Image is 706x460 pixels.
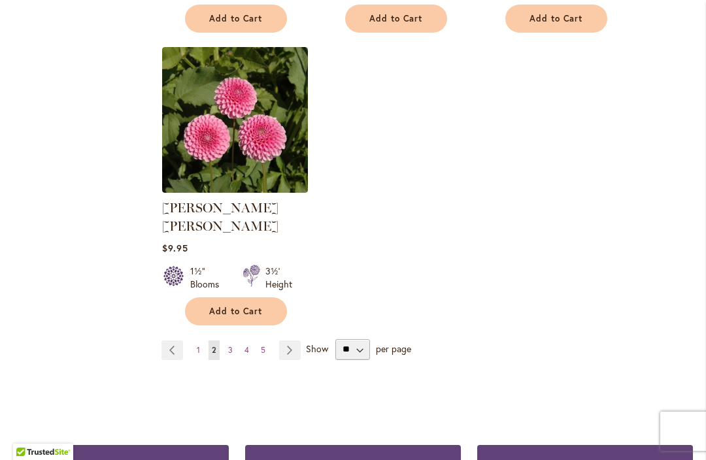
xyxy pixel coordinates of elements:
[505,5,607,33] button: Add to Cart
[193,340,203,360] a: 1
[162,47,308,193] img: BETTY ANNE
[345,5,447,33] button: Add to Cart
[197,345,200,355] span: 1
[209,306,263,317] span: Add to Cart
[261,345,265,355] span: 5
[228,345,233,355] span: 3
[306,342,328,354] span: Show
[162,183,308,195] a: BETTY ANNE
[185,5,287,33] button: Add to Cart
[190,265,227,291] div: 1½" Blooms
[10,414,46,450] iframe: Launch Accessibility Center
[241,340,252,360] a: 4
[225,340,236,360] a: 3
[209,13,263,24] span: Add to Cart
[244,345,249,355] span: 4
[185,297,287,325] button: Add to Cart
[265,265,292,291] div: 3½' Height
[258,340,269,360] a: 5
[162,200,278,234] a: [PERSON_NAME] [PERSON_NAME]
[529,13,583,24] span: Add to Cart
[376,342,411,354] span: per page
[212,345,216,355] span: 2
[369,13,423,24] span: Add to Cart
[162,242,188,254] span: $9.95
